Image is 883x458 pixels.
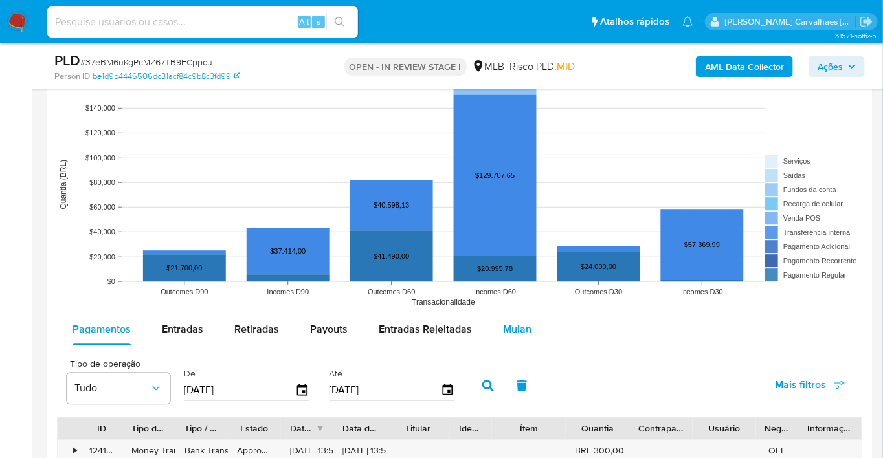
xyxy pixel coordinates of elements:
[860,15,873,28] a: Sair
[809,56,865,77] button: Ações
[705,56,784,77] b: AML Data Collector
[510,60,576,74] span: Risco PLD:
[472,60,505,74] div: MLB
[326,13,353,31] button: search-icon
[47,14,358,30] input: Pesquise usuários ou casos...
[317,16,320,28] span: s
[682,16,693,27] a: Notificações
[54,50,80,71] b: PLD
[696,56,793,77] button: AML Data Collector
[344,58,467,76] p: OPEN - IN REVIEW STAGE I
[818,56,843,77] span: Ações
[299,16,309,28] span: Alt
[80,56,212,69] span: # 37eBM6uKgPcMZ67TB9ECppcu
[557,59,576,74] span: MID
[54,71,90,82] b: Person ID
[835,30,877,41] span: 3.157.1-hotfix-5
[600,15,669,28] span: Atalhos rápidos
[725,16,856,28] p: sara.carvalhaes@mercadopago.com.br
[93,71,240,82] a: be1d9b4446506dc31acf84c9b8c3fd99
